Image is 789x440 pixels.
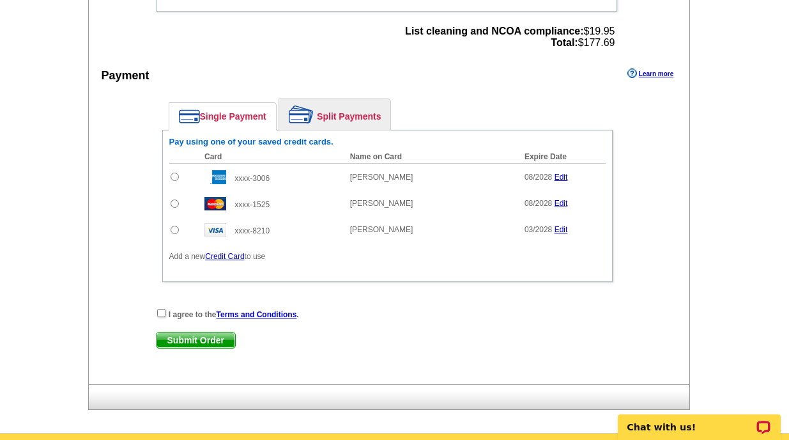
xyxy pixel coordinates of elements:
a: Edit [555,173,568,182]
a: Edit [555,199,568,208]
span: $19.95 $177.69 [405,26,615,49]
span: [PERSON_NAME] [350,173,413,182]
th: Expire Date [518,150,606,164]
img: single-payment.png [179,109,200,123]
img: split-payment.png [289,106,314,123]
strong: List cleaning and NCOA compliance: [405,26,583,36]
p: Add a new to use [169,251,606,262]
span: [PERSON_NAME] [350,225,413,234]
span: 08/2028 [525,173,552,182]
span: [PERSON_NAME] [350,199,413,208]
a: Single Payment [169,103,276,130]
span: xxxx-8210 [234,226,270,235]
span: xxxx-3006 [234,174,270,183]
span: Submit Order [157,333,235,348]
a: Terms and Conditions [217,310,297,319]
strong: I agree to the . [169,310,299,319]
a: Split Payments [279,99,390,130]
img: mast.gif [204,197,226,210]
div: Payment [102,67,149,84]
a: Edit [555,225,568,234]
span: xxxx-1525 [234,200,270,209]
th: Name on Card [344,150,518,164]
span: 03/2028 [525,225,552,234]
iframe: LiveChat chat widget [609,400,789,440]
strong: Total: [551,37,578,48]
a: Learn more [627,68,673,79]
img: visa.gif [204,223,226,237]
a: Credit Card [205,252,244,261]
h6: Pay using one of your saved credit cards. [169,137,606,147]
span: 08/2028 [525,199,552,208]
th: Card [198,150,344,164]
img: amex.gif [204,170,226,184]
